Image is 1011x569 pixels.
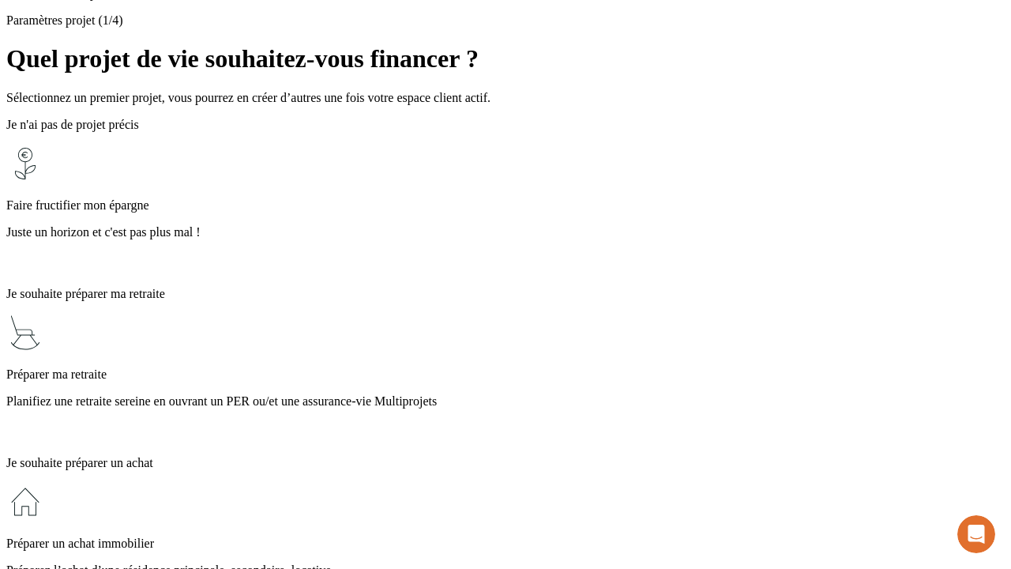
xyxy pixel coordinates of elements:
p: Préparer ma retraite [6,367,1005,382]
h1: Quel projet de vie souhaitez-vous financer ? [6,44,1005,73]
p: Juste un horizon et c'est pas plus mal ! [6,225,1005,239]
p: Je n'ai pas de projet précis [6,118,1005,132]
div: Ouvrir le Messenger Intercom [6,6,435,50]
p: Préparer un achat immobilier [6,537,1005,551]
p: Faire fructifier mon épargne [6,198,1005,213]
iframe: Intercom live chat [957,515,995,553]
span: Sélectionnez un premier projet, vous pourrez en créer d’autres une fois votre espace client actif. [6,91,490,104]
p: Planifiez une retraite sereine en ouvrant un PER ou/et une assurance-vie Multiprojets [6,394,1005,409]
div: Vous avez besoin d’aide ? [17,13,389,26]
p: Je souhaite préparer un achat [6,456,1005,470]
p: Je souhaite préparer ma retraite [6,287,1005,301]
p: Paramètres projet (1/4) [6,13,1005,28]
div: L’équipe répond généralement dans un délai de quelques minutes. [17,26,389,43]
